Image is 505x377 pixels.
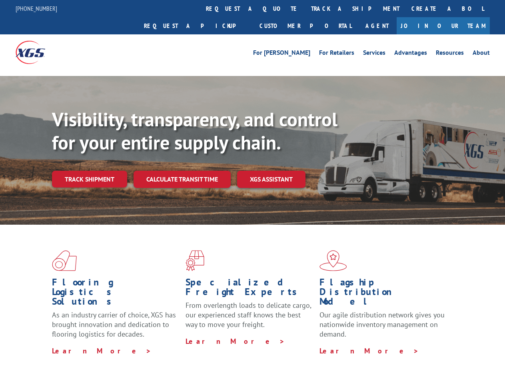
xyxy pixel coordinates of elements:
[394,50,427,58] a: Advantages
[436,50,464,58] a: Resources
[397,17,490,34] a: Join Our Team
[253,50,310,58] a: For [PERSON_NAME]
[319,346,419,355] a: Learn More >
[138,17,253,34] a: Request a pickup
[52,310,176,339] span: As an industry carrier of choice, XGS has brought innovation and dedication to flooring logistics...
[319,310,445,339] span: Our agile distribution network gives you nationwide inventory management on demand.
[186,337,285,346] a: Learn More >
[52,171,127,188] a: Track shipment
[52,250,77,271] img: xgs-icon-total-supply-chain-intelligence-red
[186,250,204,271] img: xgs-icon-focused-on-flooring-red
[319,277,447,310] h1: Flagship Distribution Model
[473,50,490,58] a: About
[357,17,397,34] a: Agent
[186,277,313,301] h1: Specialized Freight Experts
[253,17,357,34] a: Customer Portal
[319,50,354,58] a: For Retailers
[237,171,305,188] a: XGS ASSISTANT
[52,107,337,155] b: Visibility, transparency, and control for your entire supply chain.
[319,250,347,271] img: xgs-icon-flagship-distribution-model-red
[363,50,385,58] a: Services
[186,301,313,336] p: From overlength loads to delicate cargo, our experienced staff knows the best way to move your fr...
[16,4,57,12] a: [PHONE_NUMBER]
[134,171,231,188] a: Calculate transit time
[52,346,152,355] a: Learn More >
[52,277,180,310] h1: Flooring Logistics Solutions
